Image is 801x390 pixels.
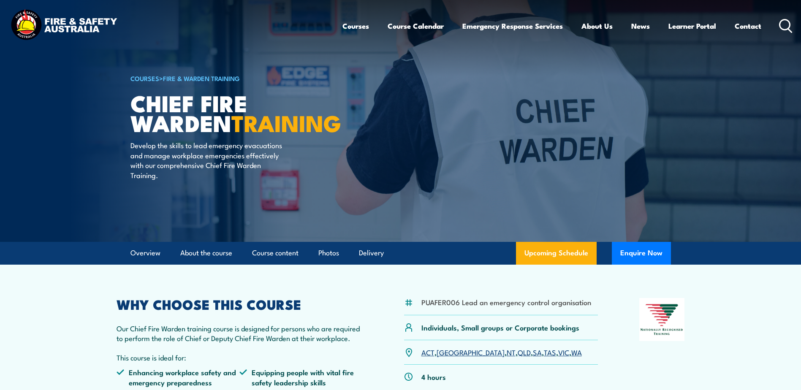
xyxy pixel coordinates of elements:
[163,73,240,83] a: Fire & Warden Training
[735,15,761,37] a: Contact
[130,93,339,132] h1: Chief Fire Warden
[581,15,613,37] a: About Us
[421,297,591,307] li: PUAFER006 Lead an emergency control organisation
[252,242,299,264] a: Course content
[130,73,339,83] h6: >
[421,322,579,332] p: Individuals, Small groups or Corporate bookings
[507,347,516,357] a: NT
[533,347,542,357] a: SA
[544,347,556,357] a: TAS
[117,352,363,362] p: This course is ideal for:
[180,242,232,264] a: About the course
[571,347,582,357] a: WA
[231,105,341,140] strong: TRAINING
[631,15,650,37] a: News
[130,242,160,264] a: Overview
[359,242,384,264] a: Delivery
[318,242,339,264] a: Photos
[342,15,369,37] a: Courses
[117,323,363,343] p: Our Chief Fire Warden training course is designed for persons who are required to perform the rol...
[558,347,569,357] a: VIC
[518,347,531,357] a: QLD
[421,347,434,357] a: ACT
[516,242,597,265] a: Upcoming Schedule
[130,140,285,180] p: Develop the skills to lead emergency evacuations and manage workplace emergencies effectively wit...
[612,242,671,265] button: Enquire Now
[130,73,159,83] a: COURSES
[239,367,363,387] li: Equipping people with vital fire safety leadership skills
[117,298,363,310] h2: WHY CHOOSE THIS COURSE
[421,347,582,357] p: , , , , , , ,
[462,15,563,37] a: Emergency Response Services
[437,347,505,357] a: [GEOGRAPHIC_DATA]
[421,372,446,382] p: 4 hours
[668,15,716,37] a: Learner Portal
[388,15,444,37] a: Course Calendar
[117,367,240,387] li: Enhancing workplace safety and emergency preparedness
[639,298,685,341] img: Nationally Recognised Training logo.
